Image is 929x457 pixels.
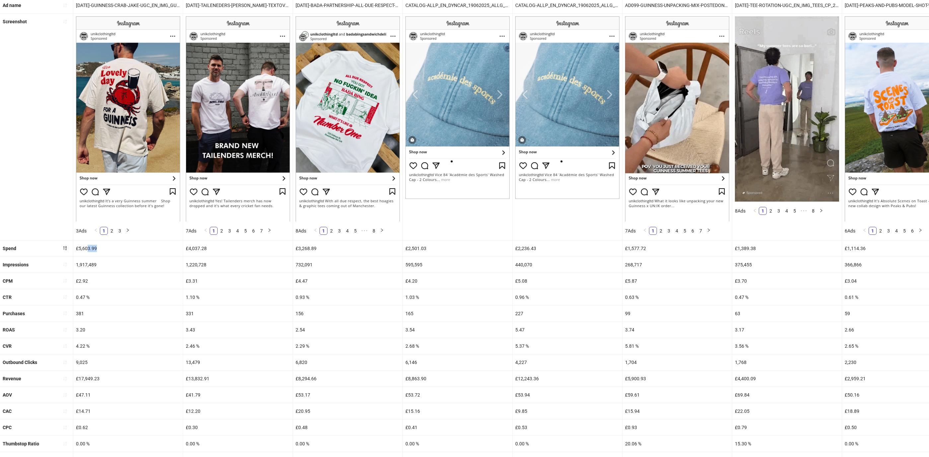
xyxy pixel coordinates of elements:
button: left [92,227,100,235]
div: £3.31 [183,273,293,289]
a: 5 [352,227,359,234]
button: right [124,227,132,235]
div: 5.81 % [622,338,732,354]
img: Screenshot 120226630936760356 [515,16,619,199]
span: sort-ascending [63,19,67,24]
li: Previous Page [861,227,869,235]
span: left [204,228,208,232]
button: right [916,227,924,235]
li: Previous Page [641,227,649,235]
div: 0.93 % [293,289,402,305]
div: 375,455 [732,257,842,273]
b: CPM [3,278,13,284]
a: 1 [100,227,107,234]
li: 1 [649,227,657,235]
div: 0.00 % [403,436,512,452]
li: Next Page [265,227,273,235]
a: 1 [869,227,876,234]
span: 8 Ads [735,208,746,214]
div: 0.00 % [513,436,622,452]
div: £5.87 [622,273,732,289]
b: CPC [3,425,12,430]
div: 9,025 [73,354,183,370]
li: 5 [900,227,908,235]
span: sort-ascending [63,425,67,430]
div: £5,603.99 [73,240,183,256]
div: £1,389.38 [732,240,842,256]
li: 7 [257,227,265,235]
div: £0.93 [622,419,732,435]
div: £1,577.72 [622,240,732,256]
button: left [861,227,869,235]
b: CAC [3,409,12,414]
a: 2 [328,227,335,234]
a: 1 [759,207,766,215]
li: 2 [877,227,885,235]
a: 1 [210,227,217,234]
li: 7 [697,227,705,235]
li: 6 [908,227,916,235]
div: £22.05 [732,403,842,419]
li: 5 [681,227,689,235]
li: Previous Page [92,227,100,235]
li: 4 [234,227,242,235]
div: 3.56 % [732,338,842,354]
a: 3 [336,227,343,234]
span: sort-ascending [63,327,67,332]
div: £4.47 [293,273,402,289]
a: 1 [320,227,327,234]
div: £12.20 [183,403,293,419]
div: 0.47 % [73,289,183,305]
div: 63 [732,306,842,321]
div: 0.00 % [73,436,183,452]
b: AOV [3,392,12,398]
span: left [94,228,98,232]
span: 7 Ads [186,228,196,233]
div: 2.54 [293,322,402,338]
img: Screenshot 120230215014500356 [186,16,290,221]
b: Outbound Clicks [3,360,37,365]
div: £47.11 [73,387,183,403]
span: ••• [359,227,370,235]
div: £0.30 [183,419,293,435]
div: 331 [183,306,293,321]
span: sort-ascending [63,409,67,413]
b: Screenshot [3,19,27,24]
button: right [817,207,825,215]
li: 1 [320,227,327,235]
li: 2 [657,227,665,235]
a: 6 [909,227,916,234]
a: 4 [673,227,680,234]
button: right [265,227,273,235]
b: Thumbstop Ratio [3,441,39,446]
span: ••• [799,207,809,215]
div: £8,863.90 [403,371,512,387]
a: 2 [877,227,884,234]
b: ROAS [3,327,15,332]
li: 5 [791,207,799,215]
span: sort-ascending [63,360,67,365]
div: 0.00 % [183,436,293,452]
div: 227 [513,306,622,321]
li: 1 [759,207,767,215]
div: 440,070 [513,257,622,273]
b: Revenue [3,376,21,381]
a: 6 [250,227,257,234]
div: £13,832.91 [183,371,293,387]
li: 3 [665,227,673,235]
div: £3,268.89 [293,240,402,256]
li: Next Page [817,207,825,215]
a: 5 [242,227,249,234]
li: 8 [370,227,378,235]
b: Ad name [3,3,21,8]
li: 1 [869,227,877,235]
div: £41.79 [183,387,293,403]
a: 5 [681,227,688,234]
div: £5,900.93 [622,371,732,387]
span: sort-ascending [63,295,67,299]
li: 6 [689,227,697,235]
span: sort-ascending [63,393,67,397]
li: Next Page [124,227,132,235]
a: 2 [767,207,774,215]
div: 0.63 % [622,289,732,305]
